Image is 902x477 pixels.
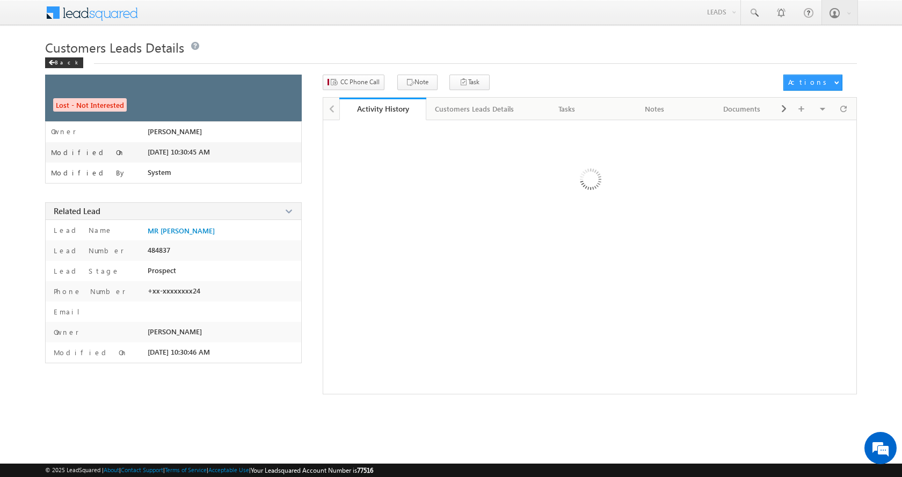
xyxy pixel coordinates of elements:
[51,348,128,357] label: Modified On
[45,39,184,56] span: Customers Leads Details
[788,77,831,87] div: Actions
[51,287,126,296] label: Phone Number
[323,75,384,90] button: CC Phone Call
[620,102,689,115] div: Notes
[707,102,776,115] div: Documents
[435,102,514,115] div: Customers Leads Details
[523,98,611,120] a: Tasks
[148,266,176,275] span: Prospect
[121,466,163,473] a: Contact Support
[251,466,373,474] span: Your Leadsquared Account Number is
[699,98,786,120] a: Documents
[148,148,210,156] span: [DATE] 10:30:45 AM
[51,148,125,157] label: Modified On
[208,466,249,473] a: Acceptable Use
[449,75,490,90] button: Task
[45,465,373,475] span: © 2025 LeadSquared | | | | |
[397,75,438,90] button: Note
[148,348,210,356] span: [DATE] 10:30:46 AM
[148,246,170,254] span: 484837
[54,206,100,216] span: Related Lead
[51,327,79,337] label: Owner
[51,168,127,177] label: Modified By
[339,98,427,120] a: Activity History
[104,466,119,473] a: About
[51,225,113,235] label: Lead Name
[148,127,202,136] span: [PERSON_NAME]
[45,57,83,68] div: Back
[53,98,127,112] span: Lost - Not Interested
[148,327,202,336] span: [PERSON_NAME]
[148,287,200,295] span: +xx-xxxxxxxx24
[347,104,419,114] div: Activity History
[148,168,171,177] span: System
[340,77,380,87] span: CC Phone Call
[611,98,699,120] a: Notes
[165,466,207,473] a: Terms of Service
[51,307,88,317] label: Email
[357,466,373,474] span: 77516
[534,126,645,237] img: Loading ...
[532,102,601,115] div: Tasks
[51,127,76,136] label: Owner
[783,75,842,91] button: Actions
[51,266,120,276] label: Lead Stage
[148,226,215,235] a: MR [PERSON_NAME]
[426,98,523,120] a: Customers Leads Details
[51,246,124,255] label: Lead Number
